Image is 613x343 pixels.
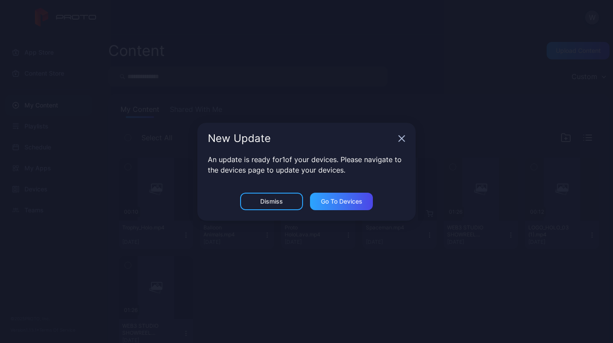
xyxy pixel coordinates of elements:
div: Go to devices [321,198,362,205]
div: Dismiss [260,198,283,205]
button: Go to devices [310,193,373,210]
p: An update is ready for 1 of your devices. Please navigate to the devices page to update your devi... [208,154,405,175]
button: Dismiss [240,193,303,210]
div: New Update [208,133,395,144]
